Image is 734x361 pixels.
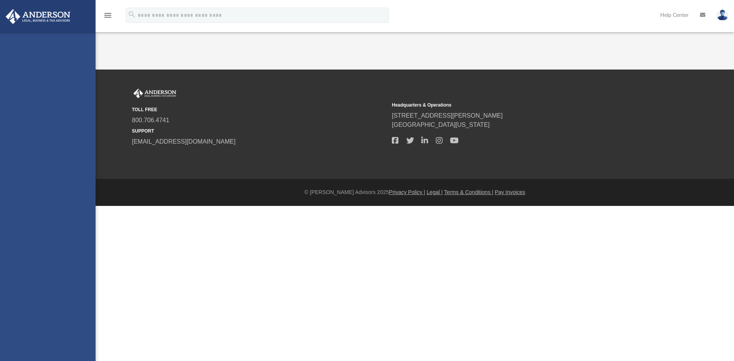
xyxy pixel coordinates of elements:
a: [STREET_ADDRESS][PERSON_NAME] [392,112,503,119]
a: [GEOGRAPHIC_DATA][US_STATE] [392,121,490,128]
small: Headquarters & Operations [392,102,646,108]
a: Pay Invoices [495,189,525,195]
i: menu [103,11,112,20]
a: Legal | [427,189,443,195]
small: TOLL FREE [132,106,386,113]
a: [EMAIL_ADDRESS][DOMAIN_NAME] [132,138,235,145]
div: © [PERSON_NAME] Advisors 2025 [96,188,734,196]
small: SUPPORT [132,128,386,134]
a: 800.706.4741 [132,117,169,123]
img: User Pic [717,10,728,21]
i: search [128,10,136,19]
a: menu [103,15,112,20]
a: Terms & Conditions | [444,189,494,195]
img: Anderson Advisors Platinum Portal [3,9,73,24]
a: Privacy Policy | [389,189,425,195]
img: Anderson Advisors Platinum Portal [132,89,178,99]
